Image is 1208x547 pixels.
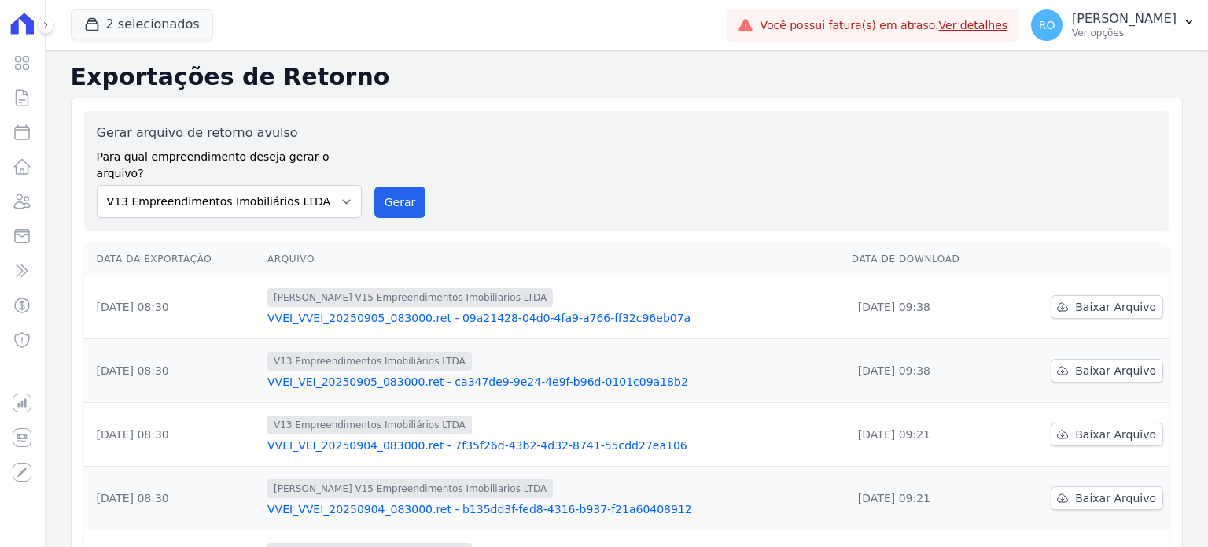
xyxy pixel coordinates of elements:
[84,339,261,403] td: [DATE] 08:30
[84,243,261,275] th: Data da Exportação
[267,416,472,434] span: V13 Empreendimentos Imobiliários LTDA
[1051,295,1163,319] a: Baixar Arquivo
[845,467,1005,530] td: [DATE] 09:21
[267,374,839,390] a: VVEI_VEI_20250905_083000.ret - ca347de9-9e24-4e9f-b96d-0101c09a18b2
[84,403,261,467] td: [DATE] 08:30
[71,63,1183,91] h2: Exportações de Retorno
[97,124,362,142] label: Gerar arquivo de retorno avulso
[1018,3,1208,47] button: RO [PERSON_NAME] Ver opções
[84,275,261,339] td: [DATE] 08:30
[261,243,845,275] th: Arquivo
[267,501,839,517] a: VVEI_VVEI_20250904_083000.ret - b135dd3f-fed8-4316-b937-f21a60408912
[267,438,839,453] a: VVEI_VEI_20250904_083000.ret - 7f35f26d-43b2-4d32-8741-55cdd27ea106
[374,187,426,218] button: Gerar
[1051,359,1163,383] a: Baixar Arquivo
[1039,20,1055,31] span: RO
[845,275,1005,339] td: [DATE] 09:38
[939,19,1008,31] a: Ver detalhes
[760,17,1007,34] span: Você possui fatura(s) em atraso.
[1075,427,1156,442] span: Baixar Arquivo
[1072,27,1177,39] p: Ver opções
[84,467,261,530] td: [DATE] 08:30
[267,310,839,326] a: VVEI_VVEI_20250905_083000.ret - 09a21428-04d0-4fa9-a766-ff32c96eb07a
[1072,11,1177,27] p: [PERSON_NAME]
[267,479,553,498] span: [PERSON_NAME] V15 Empreendimentos Imobiliarios LTDA
[71,9,213,39] button: 2 selecionados
[1075,299,1156,315] span: Baixar Arquivo
[845,339,1005,403] td: [DATE] 09:38
[97,142,362,182] label: Para qual empreendimento deseja gerar o arquivo?
[1051,486,1163,510] a: Baixar Arquivo
[845,243,1005,275] th: Data de Download
[267,288,553,307] span: [PERSON_NAME] V15 Empreendimentos Imobiliarios LTDA
[1051,423,1163,446] a: Baixar Arquivo
[1075,490,1156,506] span: Baixar Arquivo
[845,403,1005,467] td: [DATE] 09:21
[267,352,472,371] span: V13 Empreendimentos Imobiliários LTDA
[1075,363,1156,379] span: Baixar Arquivo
